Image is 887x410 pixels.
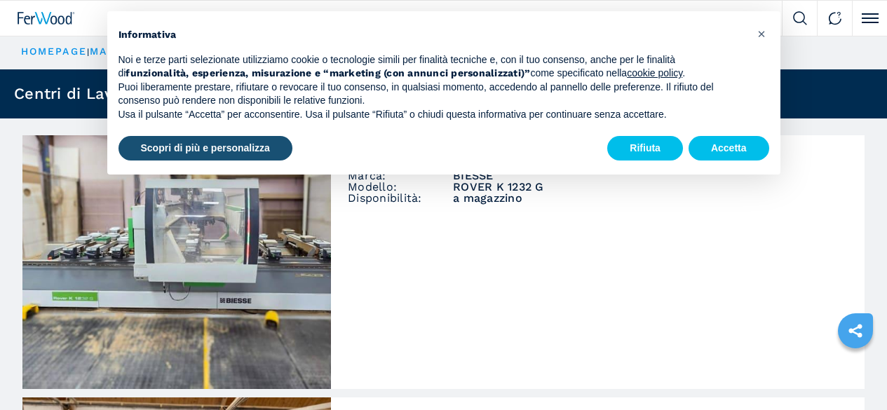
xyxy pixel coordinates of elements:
button: Chiudi questa informativa [751,22,773,45]
img: Ferwood [18,12,75,25]
span: a magazzino [453,193,848,204]
h1: Centri di Lavoro CNC Usati per Legno [14,86,304,102]
img: Contact us [828,11,842,25]
span: Modello: [348,182,453,193]
span: | [87,47,90,57]
a: macchinari [90,46,165,57]
p: Usa il pulsante “Accetta” per acconsentire. Usa il pulsante “Rifiuta” o chiudi questa informativa... [119,108,747,122]
img: Search [793,11,807,25]
a: HOMEPAGE [21,46,87,57]
span: × [757,25,766,42]
strong: funzionalità, esperienza, misurazione e “marketing (con annunci personalizzati)” [126,67,530,78]
span: Disponibilità: [348,193,453,204]
p: Noi e terze parti selezionate utilizziamo cookie o tecnologie simili per finalità tecniche e, con... [119,53,747,81]
p: Puoi liberamente prestare, rifiutare o revocare il tuo consenso, in qualsiasi momento, accedendo ... [119,81,747,108]
img: Centro di lavoro a Ventose BIESSE ROVER K 1232 G [22,135,331,389]
a: Centro di lavoro a Ventose BIESSE ROVER K 1232 GCentro di lavoro a VentoseCodice:008196Marca:BIES... [22,135,865,389]
button: Scopri di più e personalizza [119,136,292,161]
h3: ROVER K 1232 G [453,182,848,193]
a: sharethis [838,313,873,348]
h2: Informativa [119,28,747,42]
a: cookie policy [627,67,682,78]
button: Click to toggle menu [852,1,887,36]
button: Rifiuta [607,136,683,161]
button: Accetta [689,136,769,161]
